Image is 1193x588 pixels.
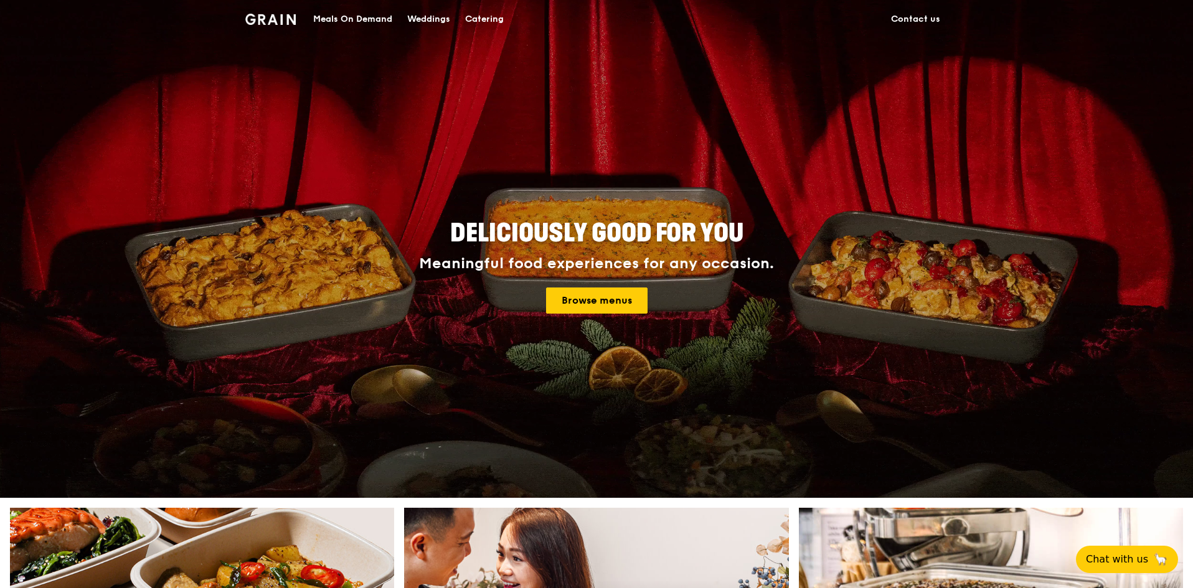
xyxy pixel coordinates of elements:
a: Catering [458,1,511,38]
div: Weddings [407,1,450,38]
a: Browse menus [546,287,648,314]
img: Grain [245,14,296,25]
a: Weddings [400,1,458,38]
div: Catering [465,1,504,38]
div: Meals On Demand [313,1,392,38]
button: Chat with us🦙 [1076,546,1178,573]
span: Chat with us [1086,552,1148,567]
a: Contact us [884,1,948,38]
span: 🦙 [1153,552,1168,567]
div: Meaningful food experiences for any occasion. [372,255,821,273]
span: Deliciously good for you [450,218,743,248]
